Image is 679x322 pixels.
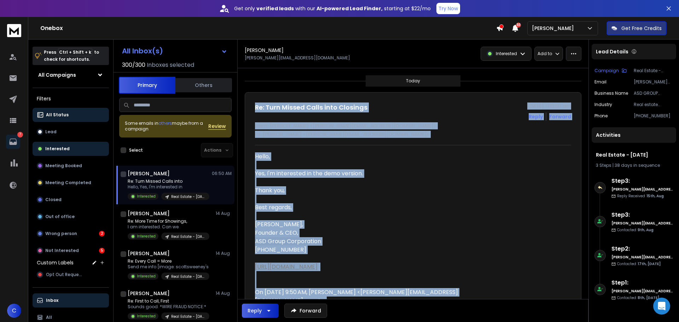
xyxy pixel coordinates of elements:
[611,245,673,253] h6: Step 2 :
[33,125,109,139] button: Lead
[634,79,673,85] p: [PERSON_NAME][EMAIL_ADDRESS][DOMAIN_NAME]
[529,113,543,120] button: Reply
[255,229,462,237] div: Founder & CEO,
[7,304,21,318] button: C
[33,227,109,241] button: Wrong person2
[171,314,205,319] p: Real Estate - [DATE]
[45,129,57,135] p: Lead
[45,248,79,253] p: Not Interested
[255,288,462,314] blockquote: On [DATE] 9:50 AM, [PERSON_NAME] <[PERSON_NAME][EMAIL_ADDRESS][DOMAIN_NAME]> wrote:
[128,210,170,217] h1: [PERSON_NAME]
[129,147,143,153] label: Select
[242,304,279,318] button: Reply
[128,250,170,257] h1: [PERSON_NAME]
[216,251,232,256] p: 14 Aug
[245,55,350,61] p: [PERSON_NAME][EMAIL_ADDRESS][DOMAIN_NAME]
[549,113,571,120] div: Forward
[128,290,170,297] h1: [PERSON_NAME]
[594,68,619,74] p: Campaign
[137,274,156,279] p: Interested
[234,5,431,12] p: Get only with our starting at $22/mo
[212,171,232,176] p: 06:50 AM
[255,246,462,254] div: [PHONE_NUMBER]
[137,234,156,239] p: Interested
[596,151,672,158] h1: Real Estate - [DATE]
[594,113,608,119] p: Phone
[611,254,673,260] h6: [PERSON_NAME][EMAIL_ADDRESS][DOMAIN_NAME]
[594,90,628,96] p: Business Name
[653,298,670,315] div: Open Intercom Messenger
[128,224,209,230] p: I am interested. Can we
[46,112,69,118] p: All Status
[128,218,209,224] p: Re: More Time for Showings,
[611,211,673,219] h6: Step 3 :
[99,248,105,253] div: 5
[406,78,420,84] p: Today
[255,122,571,129] p: from: [PERSON_NAME] <[PERSON_NAME][EMAIL_ADDRESS][DOMAIN_NAME]>
[596,48,628,55] p: Lead Details
[317,5,383,12] strong: AI-powered Lead Finder,
[634,113,673,119] p: [PHONE_NUMBER]
[33,159,109,173] button: Meeting Booked
[436,3,460,14] button: Try Now
[33,176,109,190] button: Meeting Completed
[245,47,284,54] h1: [PERSON_NAME]
[128,170,170,177] h1: [PERSON_NAME]
[255,186,462,280] div: Best regards,
[33,244,109,258] button: Not Interested5
[516,23,521,28] span: 50
[38,71,76,78] h1: All Campaigns
[128,298,209,304] p: Re: First to Call, First
[45,146,70,152] p: Interested
[33,68,109,82] button: All Campaigns
[171,194,205,199] p: Real Estate - [DATE]
[255,103,367,112] h1: Re: Turn Missed Calls into Closings
[216,211,232,216] p: 14 Aug
[122,47,163,54] h1: All Inbox(s)
[538,51,552,57] p: Add to
[255,186,462,195] div: Thank you,
[33,193,109,207] button: Closed
[617,227,654,233] p: Contacted
[40,24,496,33] h1: Onebox
[611,288,673,294] h6: [PERSON_NAME][EMAIL_ADDRESS][DOMAIN_NAME]
[128,178,209,184] p: Re: Turn Missed Calls into
[638,295,659,300] span: 8th, [DATE]
[171,274,205,279] p: Real Estate - [DATE]
[208,123,226,130] span: Review
[255,237,321,245] span: ASD Group Corporation
[248,307,262,314] div: Reply
[171,234,205,239] p: Real Estate - [DATE]
[33,108,109,122] button: All Status
[527,103,571,110] p: [DATE] : 06:50 am
[611,221,673,226] h6: [PERSON_NAME][EMAIL_ADDRESS][DOMAIN_NAME]
[46,315,52,320] p: All
[137,314,156,319] p: Interested
[634,68,673,74] p: Real Estate - [DATE]
[45,214,75,219] p: Out of office
[128,258,209,264] p: Re: Every Call = More
[33,293,109,308] button: Inbox
[7,24,21,37] img: logo
[137,194,156,199] p: Interested
[116,44,233,58] button: All Inbox(s)
[496,51,517,57] p: Interested
[45,163,82,169] p: Meeting Booked
[37,259,74,266] h3: Custom Labels
[284,304,327,318] button: Forward
[617,295,659,300] p: Contacted
[33,94,109,104] h3: Filters
[611,187,673,192] h6: [PERSON_NAME][EMAIL_ADDRESS][DOMAIN_NAME]
[594,102,612,107] p: Industry
[594,68,627,74] button: Campaign
[122,61,145,69] span: 300 / 300
[596,162,611,168] span: 3 Steps
[255,263,318,271] a: [URL][DOMAIN_NAME]
[596,163,672,168] div: |
[611,177,673,185] h6: Step 3 :
[33,142,109,156] button: Interested
[33,268,109,282] button: Opt Out Request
